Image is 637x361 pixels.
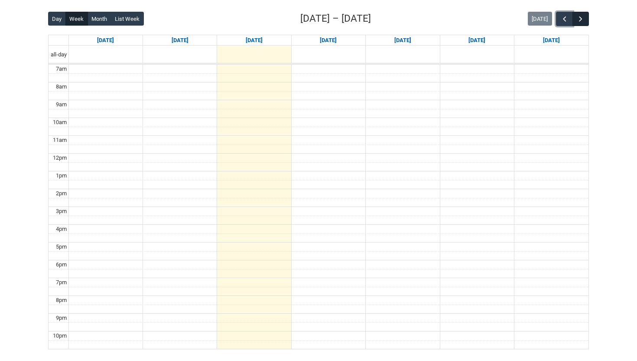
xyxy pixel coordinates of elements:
div: 10am [51,118,68,127]
button: List Week [111,12,144,26]
div: 3pm [54,207,68,216]
div: 9am [54,100,68,109]
button: [DATE] [528,12,552,26]
div: 7am [54,65,68,73]
button: Day [48,12,66,26]
div: 9pm [54,314,68,322]
button: Week [65,12,88,26]
div: 6pm [54,260,68,269]
button: Month [88,12,111,26]
button: Previous Week [556,12,572,26]
div: 11am [51,136,68,144]
div: 7pm [54,278,68,287]
div: 10pm [51,331,68,340]
a: Go to September 11, 2025 [393,35,413,46]
div: 8pm [54,296,68,305]
a: Go to September 8, 2025 [170,35,190,46]
div: 5pm [54,243,68,251]
a: Go to September 12, 2025 [467,35,487,46]
span: all-day [49,50,68,59]
div: 2pm [54,189,68,198]
a: Go to September 10, 2025 [318,35,338,46]
div: 4pm [54,225,68,233]
h2: [DATE] – [DATE] [300,11,371,26]
div: 12pm [51,154,68,162]
button: Next Week [572,12,589,26]
a: Go to September 13, 2025 [541,35,562,46]
a: Go to September 7, 2025 [95,35,116,46]
div: 1pm [54,171,68,180]
a: Go to September 9, 2025 [244,35,264,46]
div: 8am [54,82,68,91]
